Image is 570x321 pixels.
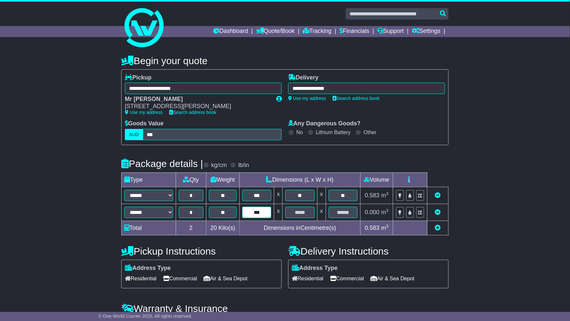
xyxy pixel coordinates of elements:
label: lb/in [238,162,249,169]
span: Commercial [330,273,364,284]
h4: Pickup Instructions [121,246,282,257]
td: Qty [176,173,206,187]
td: 2 [176,221,206,235]
sup: 3 [386,224,389,229]
label: Other [364,129,377,135]
span: Residential [125,273,157,284]
span: 20 [210,225,217,231]
h4: Delivery Instructions [288,246,449,257]
td: x [317,187,326,204]
a: Tracking [303,26,332,37]
td: Dimensions in Centimetre(s) [240,221,361,235]
span: m [381,192,389,199]
label: Delivery [288,74,319,81]
span: m [381,225,389,231]
td: Total [122,221,176,235]
td: x [274,187,283,204]
a: Financials [340,26,369,37]
a: Support [378,26,404,37]
span: Residential [292,273,323,284]
a: Search address book [333,96,380,101]
label: Pickup [125,74,152,81]
label: Any Dangerous Goods? [288,120,361,127]
td: x [274,204,283,221]
span: Air & Sea Depot [204,273,248,284]
span: m [381,209,389,216]
td: x [317,204,326,221]
div: Mr [PERSON_NAME] [125,96,270,103]
a: Use my address [288,96,326,101]
label: Goods Value [125,120,164,127]
label: AUD [125,129,143,140]
a: Search address book [169,110,216,115]
h4: Warranty & Insurance [121,303,449,314]
a: Settings [412,26,441,37]
sup: 3 [386,208,389,213]
span: 0.583 [365,192,380,199]
a: Remove this item [435,192,441,199]
span: Commercial [163,273,197,284]
span: 0.583 [365,225,380,231]
a: Remove this item [435,209,441,216]
span: © One World Courier 2025. All rights reserved. [98,314,192,319]
label: No [296,129,303,135]
span: Air & Sea Depot [371,273,415,284]
td: Kilo(s) [206,221,240,235]
label: kg/cm [211,162,227,169]
label: Address Type [125,265,171,272]
label: Address Type [292,265,338,272]
div: [STREET_ADDRESS][PERSON_NAME] [125,103,270,110]
h4: Package details | [121,158,203,169]
span: 0.000 [365,209,380,216]
a: Quote/Book [256,26,295,37]
a: Use my address [125,110,163,115]
a: Dashboard [213,26,248,37]
a: Add new item [435,225,441,231]
td: Type [122,173,176,187]
td: Volume [360,173,393,187]
td: Dimensions (L x W x H) [240,173,361,187]
h4: Begin your quote [121,55,449,66]
td: Weight [206,173,240,187]
sup: 3 [386,191,389,196]
label: Lithium Battery [316,129,351,135]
